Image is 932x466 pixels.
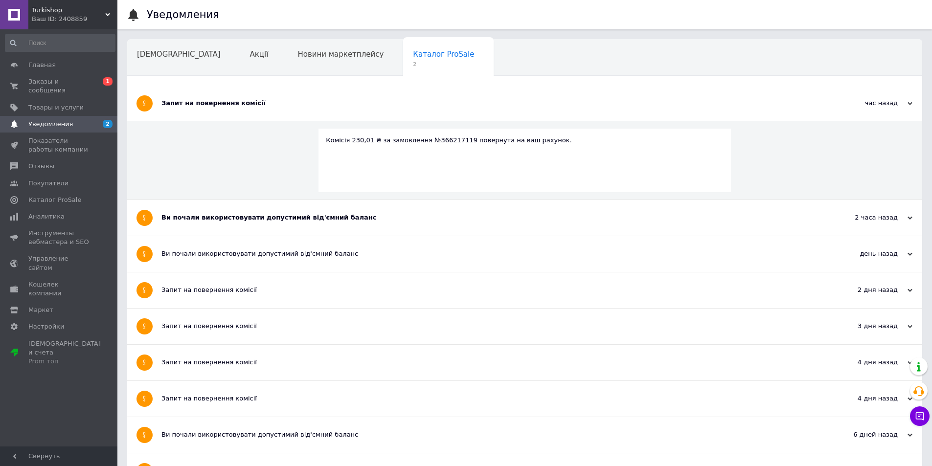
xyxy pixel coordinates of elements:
span: Новини маркетплейсу [297,50,384,59]
span: Кошелек компании [28,280,91,298]
div: 2 часа назад [815,213,912,222]
h1: Уведомления [147,9,219,21]
span: Настройки [28,322,64,331]
span: 2 [413,61,474,68]
span: Инструменты вебмастера и SEO [28,229,91,246]
div: Комісія 230,01 ₴ за замовлення №366217119 повернута на ваш рахунок. [326,136,724,145]
button: Чат с покупателем [910,406,930,426]
div: Ви почали використовувати допустимий від'ємний баланс [161,430,815,439]
div: Запит на повернення комісії [161,99,815,108]
div: Prom топ [28,357,101,366]
div: Запит на повернення комісії [161,322,815,331]
div: 2 дня назад [815,286,912,294]
span: Маркет [28,306,53,314]
div: 6 дней назад [815,430,912,439]
span: Главная [28,61,56,69]
div: 4 дня назад [815,358,912,367]
div: Ви почали використовувати допустимий від'ємний баланс [161,213,815,222]
span: [DEMOGRAPHIC_DATA] и счета [28,339,101,366]
div: Запит на повернення комісії [161,394,815,403]
span: 2 [103,120,113,128]
span: Каталог ProSale [413,50,474,59]
div: 3 дня назад [815,322,912,331]
span: 1 [103,77,113,86]
div: 4 дня назад [815,394,912,403]
div: день назад [815,249,912,258]
div: Запит на повернення комісії [161,358,815,367]
span: Управление сайтом [28,254,91,272]
span: Акції [250,50,269,59]
div: Запит на повернення комісії [161,286,815,294]
div: Ви почали використовувати допустимий від'ємний баланс [161,249,815,258]
span: Каталог ProSale [28,196,81,204]
span: Отзывы [28,162,54,171]
input: Поиск [5,34,115,52]
span: Turkishop [32,6,105,15]
span: Показатели работы компании [28,136,91,154]
span: [DEMOGRAPHIC_DATA] [137,50,221,59]
span: Товары и услуги [28,103,84,112]
div: Ваш ID: 2408859 [32,15,117,23]
span: Аналитика [28,212,65,221]
span: Заказы и сообщения [28,77,91,95]
div: час назад [815,99,912,108]
span: Уведомления [28,120,73,129]
span: Покупатели [28,179,68,188]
